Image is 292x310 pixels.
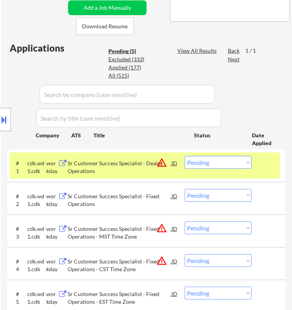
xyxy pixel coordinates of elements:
[27,192,46,208] div: cdk.wd1.cdk
[76,17,134,35] button: Download Resume
[16,192,21,208] div: #2
[27,258,46,273] div: cdk.wd1.cdk
[228,55,240,63] div: Next
[156,255,167,266] button: warning_amber
[68,290,171,305] div: Sr Customer Success Specialist - Fixed Operations - EST Time Zone
[171,254,178,268] div: JD
[46,192,58,208] div: workday
[16,258,21,273] div: #4
[228,47,240,55] div: Back
[93,132,187,139] div: Title
[68,225,171,240] div: Sr Customer Success Specialist - Fixed Operations - MST Time Zone
[171,156,178,170] div: JD
[46,225,58,240] div: workday
[194,128,241,142] div: Status
[46,290,58,305] div: workday
[171,222,178,236] div: JD
[27,225,46,240] div: cdk.wd1.cdk
[68,192,171,208] div: Sr Customer Success Specialist - Fixed Operations
[16,290,21,305] div: #5
[252,132,276,147] div: Date Applied
[245,47,263,55] div: 1 / 1
[156,157,167,168] button: warning_amber
[177,47,219,55] div: View All Results
[10,43,87,53] div: Applications
[27,290,46,305] div: cdk.wd1.cdk
[68,258,171,273] div: Sr Customer Success Specialist - Fixed Operations - CST Time Zone
[16,225,21,240] div: #3
[46,258,58,273] div: workday
[156,223,167,234] button: warning_amber
[171,287,178,301] div: JD
[171,189,178,203] div: JD
[68,0,147,15] button: Add a Job Manually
